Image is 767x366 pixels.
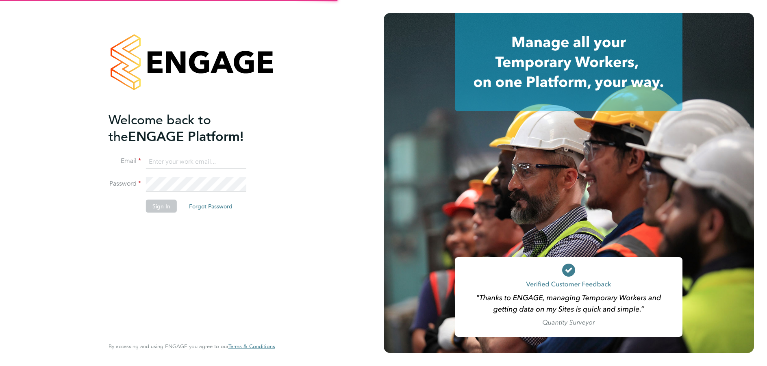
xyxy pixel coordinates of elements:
button: Sign In [146,200,177,213]
input: Enter your work email... [146,154,246,169]
label: Password [109,180,141,188]
label: Email [109,157,141,165]
span: Terms & Conditions [228,343,275,350]
h2: ENGAGE Platform! [109,111,267,145]
span: By accessing and using ENGAGE you agree to our [109,343,275,350]
a: Terms & Conditions [228,343,275,350]
button: Forgot Password [183,200,239,213]
span: Welcome back to the [109,112,211,144]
